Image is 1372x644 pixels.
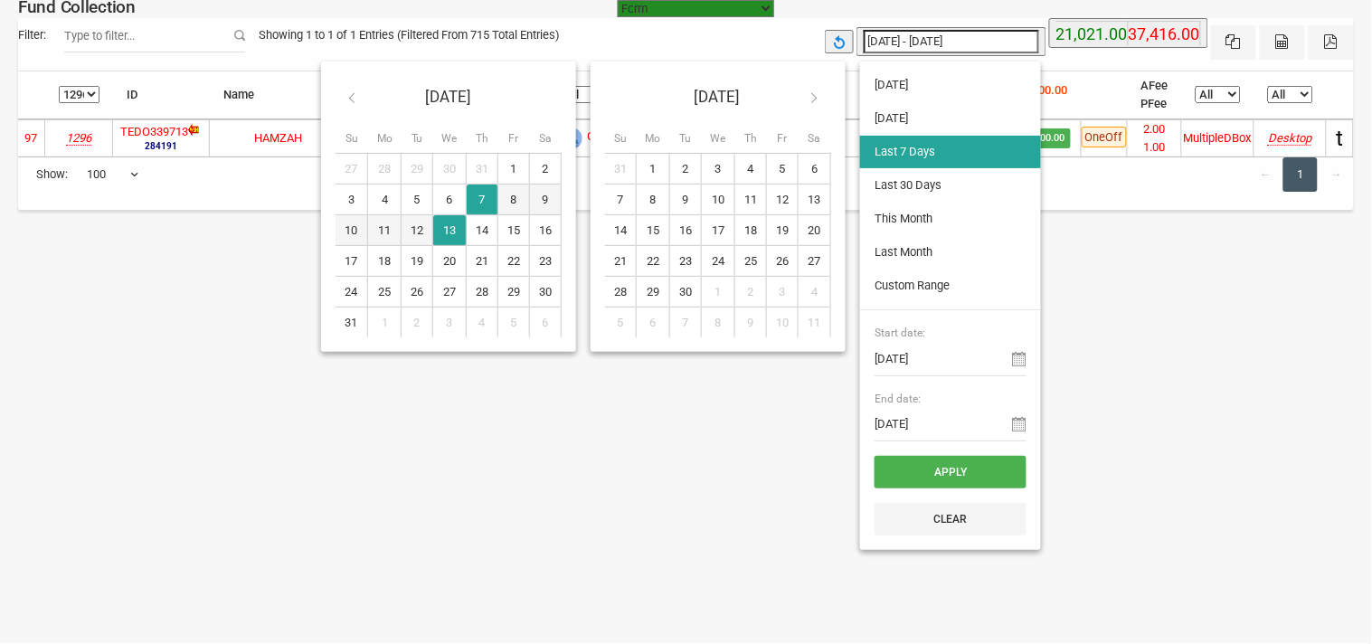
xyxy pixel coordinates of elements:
button: Clear [875,503,1027,535]
td: 9 [530,185,562,215]
td: 11 [735,185,767,215]
td: 10 [702,185,735,215]
p: 100.00 [1033,81,1068,99]
td: 30 [670,277,702,308]
li: Last Month [860,236,1041,269]
button: Apply [875,456,1027,488]
td: 6 [637,308,670,338]
td: 4 [735,154,767,185]
td: 6 [799,154,831,185]
td: 15 [498,215,530,246]
th: Su [605,118,637,154]
td: 2 [670,154,702,185]
td: 5 [498,308,530,338]
td: 7 [605,185,637,215]
th: Tu [402,118,433,154]
td: 28 [605,277,637,308]
li: [DATE] [860,102,1041,135]
td: 4 [799,277,831,308]
td: 9 [670,185,702,215]
a: ← [1249,157,1283,192]
th: Fr [498,118,530,154]
span: t [1337,126,1344,151]
td: 3 [702,154,735,185]
td: 29 [402,154,433,185]
th: We [702,118,735,154]
td: 12 [402,215,433,246]
td: 27 [433,277,467,308]
input: Filter: [64,18,245,52]
td: 31 [467,154,498,185]
td: 29 [498,277,530,308]
th: [DATE] [637,76,799,118]
td: 2 [530,154,562,185]
td: 24 [702,246,735,277]
a: 1 [1283,157,1318,192]
td: 22 [498,246,530,277]
td: 7 [670,308,702,338]
span: Start date: [875,325,1027,341]
td: 11 [368,215,402,246]
td: 23 [670,246,702,277]
td: 5 [402,185,433,215]
td: 28 [368,154,402,185]
span: 100 [87,166,139,184]
td: 15 [637,215,670,246]
li: 2.00 [1128,120,1181,138]
td: 17 [336,246,368,277]
td: 31 [336,308,368,338]
div: Showing 1 to 1 of 1 Entries (Filtered From 715 Total Entries) [245,18,573,52]
td: 14 [467,215,498,246]
th: Mo [368,118,402,154]
div: MultipleDBox [1184,129,1252,147]
td: 30 [530,277,562,308]
button: CSV [1260,25,1305,60]
label: 21,021.00 [1056,22,1128,47]
td: 6 [530,308,562,338]
li: PFee [1141,95,1169,113]
i: Teebah Foundation [66,131,91,145]
td: 28 [467,277,498,308]
td: 25 [735,246,767,277]
th: Sa [799,118,831,154]
td: 16 [670,215,702,246]
td: 19 [402,246,433,277]
td: 11 [799,308,831,338]
td: 5 [767,154,799,185]
th: ID [113,71,210,119]
td: 8 [702,308,735,338]
span: OneOff [1082,127,1127,147]
th: Mo [637,118,670,154]
td: 27 [336,154,368,185]
td: 5 [605,308,637,338]
td: 24 [336,277,368,308]
th: Name [210,71,348,119]
td: 3 [336,185,368,215]
span: 100 [86,157,140,192]
td: 7 [467,185,498,215]
td: 25 [368,277,402,308]
td: 23 [530,246,562,277]
td: 16 [530,215,562,246]
td: 10 [336,215,368,246]
td: 18 [735,215,767,246]
td: 30 [433,154,467,185]
td: 17 [702,215,735,246]
td: 31 [605,154,637,185]
li: Last 30 Days [860,169,1041,202]
td: 8 [498,185,530,215]
th: We [433,118,467,154]
label: TEDO339713 [120,123,188,141]
th: Tu [670,118,702,154]
th: Th [467,118,498,154]
td: 20 [799,215,831,246]
td: 8 [637,185,670,215]
li: 1.00 [1128,138,1181,156]
td: 1 [368,308,402,338]
td: 27 [799,246,831,277]
td: 1 [702,277,735,308]
label: 37,416.00 [1129,22,1200,47]
td: 6 [433,185,467,215]
th: Fr [767,118,799,154]
td: 26 [402,277,433,308]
